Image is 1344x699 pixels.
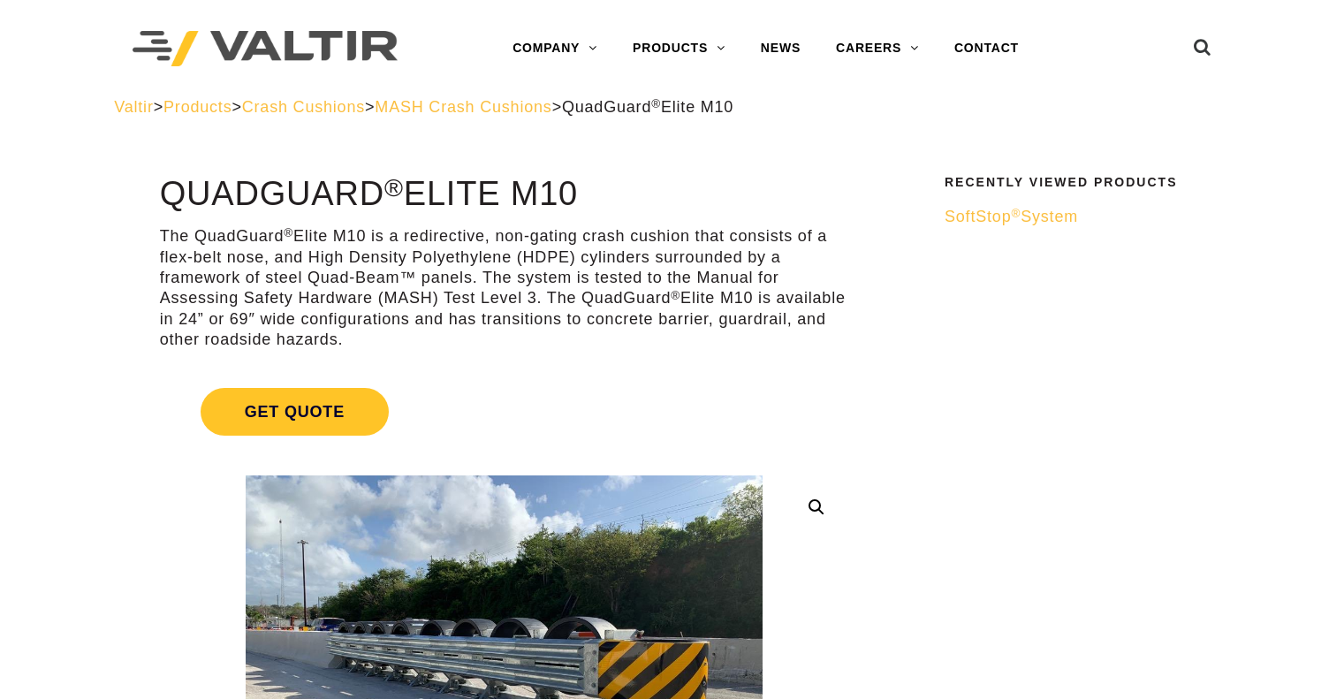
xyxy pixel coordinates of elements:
[284,226,293,239] sup: ®
[818,31,937,66] a: CAREERS
[743,31,818,66] a: NEWS
[114,98,153,116] a: Valtir
[160,226,848,350] p: The QuadGuard Elite M10 is a redirective, non-gating crash cushion that consists of a flex-belt n...
[937,31,1036,66] a: CONTACT
[201,388,389,436] span: Get Quote
[945,176,1219,189] h2: Recently Viewed Products
[615,31,743,66] a: PRODUCTS
[562,98,733,116] span: QuadGuard Elite M10
[495,31,615,66] a: COMPANY
[133,31,398,67] img: Valtir
[160,367,848,457] a: Get Quote
[163,98,232,116] a: Products
[945,208,1078,225] span: SoftStop System
[242,98,365,116] a: Crash Cushions
[1011,207,1021,220] sup: ®
[160,176,848,213] h1: QuadGuard Elite M10
[651,97,661,110] sup: ®
[671,289,680,302] sup: ®
[375,98,551,116] a: MASH Crash Cushions
[384,173,404,201] sup: ®
[114,97,1230,118] div: > > > >
[945,207,1219,227] a: SoftStop®System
